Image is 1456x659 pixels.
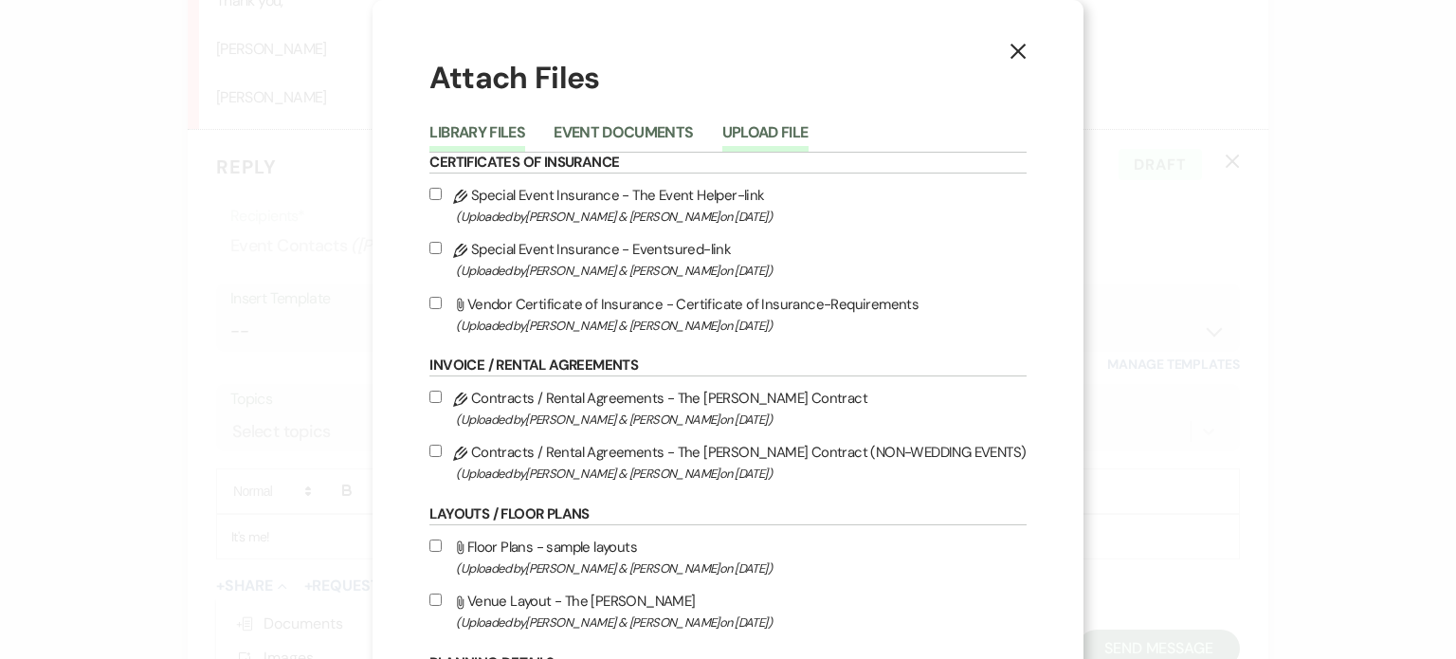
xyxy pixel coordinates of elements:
[429,445,442,457] input: Contracts / Rental Agreements - The [PERSON_NAME] Contract (NON-WEDDING EVENTS)(Uploaded by[PERSO...
[429,292,1026,337] label: Vendor Certificate of Insurance - Certificate of Insurance-Requirements
[722,125,809,152] button: Upload File
[429,540,442,552] input: Floor Plans - sample layouts(Uploaded by[PERSON_NAME] & [PERSON_NAME]on [DATE])
[554,125,693,152] button: Event Documents
[456,315,1026,337] span: (Uploaded by [PERSON_NAME] & [PERSON_NAME] on [DATE] )
[429,125,525,152] button: Library Files
[456,463,1026,485] span: (Uploaded by [PERSON_NAME] & [PERSON_NAME] on [DATE] )
[429,297,442,309] input: Vendor Certificate of Insurance - Certificate of Insurance-Requirements(Uploaded by[PERSON_NAME] ...
[429,589,1026,633] label: Venue Layout - The [PERSON_NAME]
[429,183,1026,228] label: Special Event Insurance - The Event Helper-link
[429,188,442,200] input: Special Event Insurance - The Event Helper-link(Uploaded by[PERSON_NAME] & [PERSON_NAME]on [DATE])
[429,504,1026,525] h6: Layouts / Floor Plans
[456,206,1026,228] span: (Uploaded by [PERSON_NAME] & [PERSON_NAME] on [DATE] )
[429,386,1026,430] label: Contracts / Rental Agreements - The [PERSON_NAME] Contract
[429,242,442,254] input: Special Event Insurance - Eventsured-link(Uploaded by[PERSON_NAME] & [PERSON_NAME]on [DATE])
[429,440,1026,485] label: Contracts / Rental Agreements - The [PERSON_NAME] Contract (NON-WEDDING EVENTS)
[429,535,1026,579] label: Floor Plans - sample layouts
[429,391,442,403] input: Contracts / Rental Agreements - The [PERSON_NAME] Contract(Uploaded by[PERSON_NAME] & [PERSON_NAM...
[456,260,1026,282] span: (Uploaded by [PERSON_NAME] & [PERSON_NAME] on [DATE] )
[429,356,1026,376] h6: Invoice / Rental Agreements
[456,409,1026,430] span: (Uploaded by [PERSON_NAME] & [PERSON_NAME] on [DATE] )
[429,57,1026,100] h1: Attach Files
[456,612,1026,633] span: (Uploaded by [PERSON_NAME] & [PERSON_NAME] on [DATE] )
[456,558,1026,579] span: (Uploaded by [PERSON_NAME] & [PERSON_NAME] on [DATE] )
[429,153,1026,174] h6: Certificates of Insurance
[429,594,442,606] input: Venue Layout - The [PERSON_NAME](Uploaded by[PERSON_NAME] & [PERSON_NAME]on [DATE])
[429,237,1026,282] label: Special Event Insurance - Eventsured-link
